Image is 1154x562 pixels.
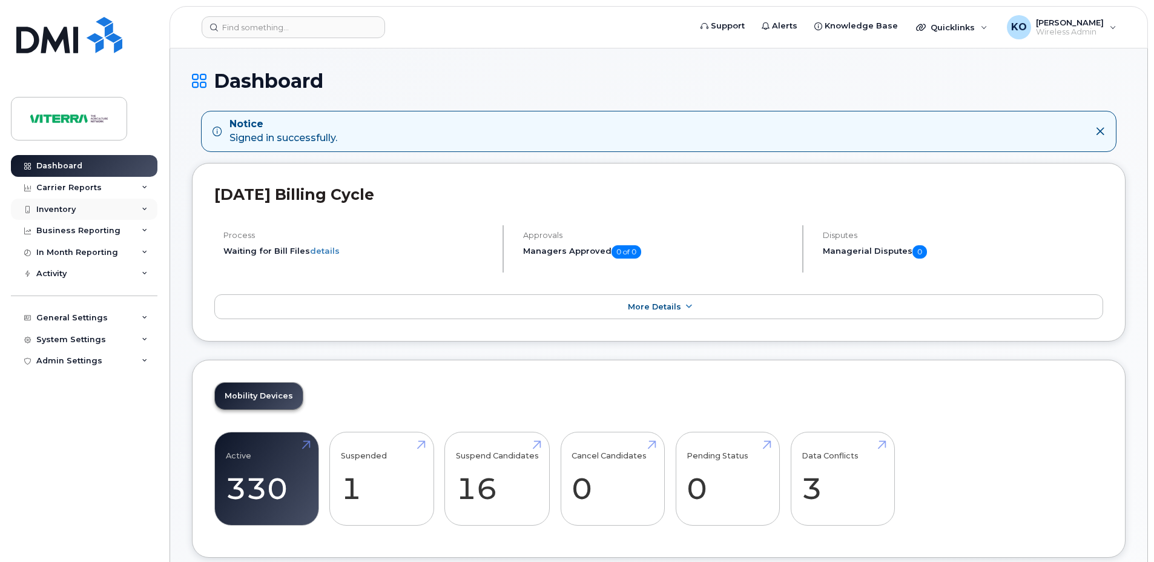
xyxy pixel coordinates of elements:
a: details [310,246,340,256]
span: 0 [912,245,927,259]
li: Waiting for Bill Files [223,245,492,257]
a: Mobility Devices [215,383,303,409]
h4: Disputes [823,231,1103,240]
h5: Managerial Disputes [823,245,1103,259]
h4: Process [223,231,492,240]
span: More Details [628,302,681,311]
a: Cancel Candidates 0 [572,439,653,519]
a: Suspended 1 [341,439,423,519]
a: Active 330 [226,439,308,519]
strong: Notice [229,117,337,131]
a: Pending Status 0 [687,439,768,519]
h1: Dashboard [192,70,1126,91]
div: Signed in successfully. [229,117,337,145]
h5: Managers Approved [523,245,792,259]
a: Suspend Candidates 16 [456,439,539,519]
h2: [DATE] Billing Cycle [214,185,1103,203]
span: 0 of 0 [612,245,641,259]
a: Data Conflicts 3 [802,439,883,519]
h4: Approvals [523,231,792,240]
